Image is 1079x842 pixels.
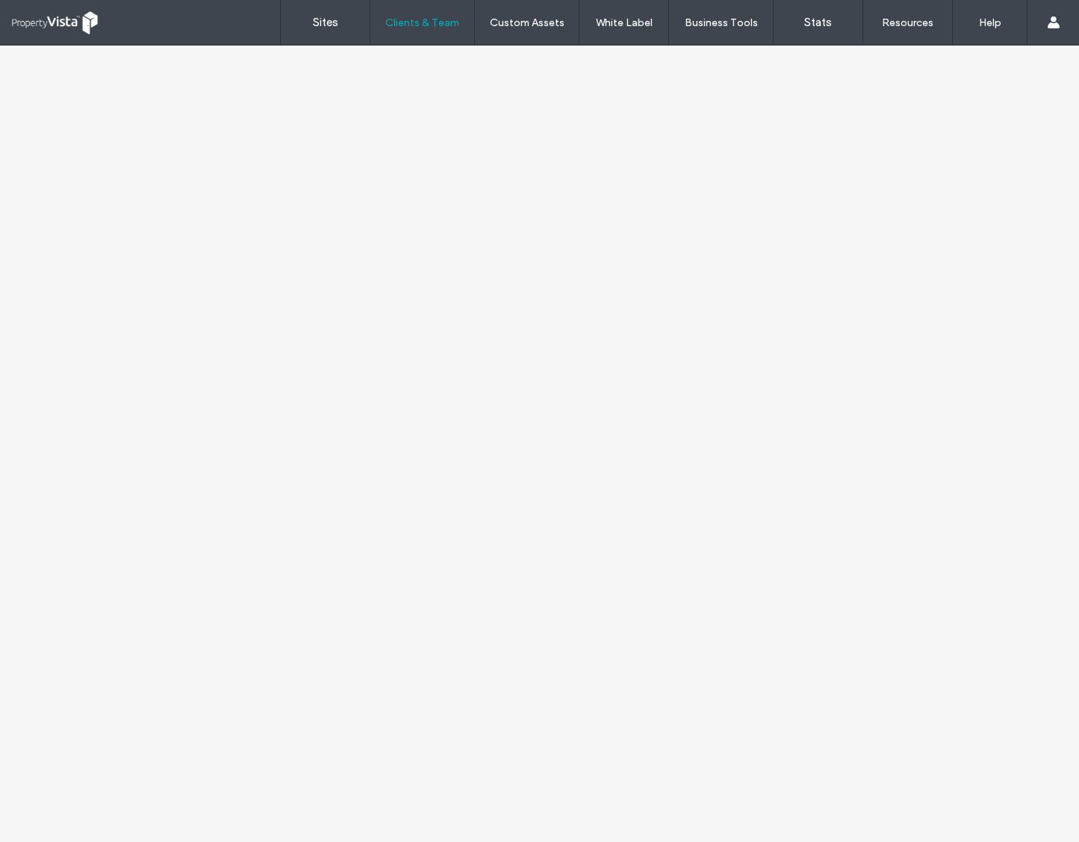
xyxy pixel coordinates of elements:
[490,16,565,29] label: Custom Assets
[313,16,338,29] label: Sites
[979,16,1001,29] label: Help
[685,16,758,29] label: Business Tools
[882,16,933,29] label: Resources
[804,16,832,29] label: Stats
[596,16,653,29] label: White Label
[385,16,459,29] label: Clients & Team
